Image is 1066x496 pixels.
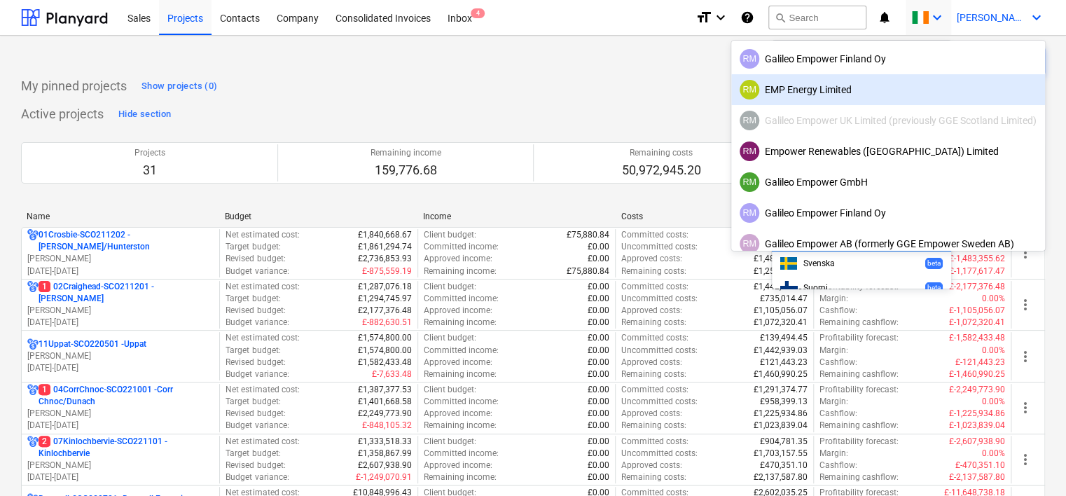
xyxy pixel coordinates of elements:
[742,54,756,64] span: RM
[740,172,759,192] div: Ruth Malone
[740,111,1037,130] div: Galileo Empower UK Limited (previously GGE Scotland Limited)
[742,116,756,125] span: RM
[740,234,759,254] div: Ruth Malone
[740,203,759,223] div: Ruth Malone
[740,172,1037,192] div: Galileo Empower GmbH
[740,80,1037,99] div: EMP Energy Limited
[740,234,1037,254] div: Galileo Empower AB (formerly GGE Empower Sweden AB)
[740,111,759,130] div: Ruth Malone
[740,142,759,161] div: Ruth Malone
[740,49,759,69] div: Ruth Malone
[740,49,1037,69] div: Galileo Empower Finland Oy
[740,142,1037,161] div: Empower Renewables ([GEOGRAPHIC_DATA]) Limited
[742,177,756,187] span: RM
[996,429,1066,496] iframe: Chat Widget
[740,80,759,99] div: Ruth Malone
[740,203,1037,223] div: Galileo Empower Finland Oy
[742,208,756,218] span: RM
[742,85,756,95] span: RM
[742,239,756,249] span: RM
[742,146,756,156] span: RM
